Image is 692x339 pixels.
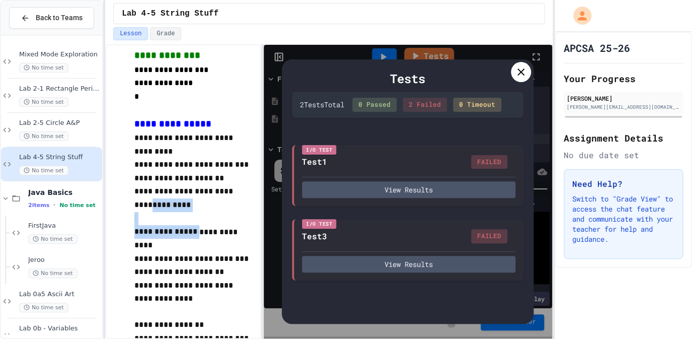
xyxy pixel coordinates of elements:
span: 2 items [28,202,49,209]
span: Lab 0a5 Ascii Art [19,290,100,299]
span: Jeroo [28,256,100,264]
h3: Need Help? [572,178,674,190]
div: FAILED [471,155,507,169]
span: Lab 2-1 Rectangle Perimeter [19,85,100,93]
span: No time set [19,131,68,141]
span: No time set [19,166,68,175]
span: No time set [19,63,68,73]
div: Test3 [302,230,327,242]
span: No time set [19,303,68,312]
div: [PERSON_NAME] [567,94,680,103]
div: I/O Test [302,145,336,155]
span: Java Basics [28,188,100,197]
span: Lab 2-5 Circle A&P [19,119,100,127]
span: Mixed Mode Exploration [19,50,100,59]
span: Back to Teams [36,13,83,23]
span: Lab 0b - Variables [19,324,100,333]
span: • [53,201,55,209]
p: Switch to "Grade View" to access the chat feature and communicate with your teacher for help and ... [572,194,674,244]
h1: APCSA 25-26 [564,41,630,55]
div: 0 Timeout [453,98,501,112]
button: Back to Teams [9,7,94,29]
div: FAILED [471,229,507,243]
button: Lesson [113,27,148,40]
span: No time set [59,202,96,209]
div: I/O Test [302,219,336,229]
div: 2 Test s Total [300,99,344,110]
div: [PERSON_NAME][EMAIL_ADDRESS][DOMAIN_NAME] [567,103,680,111]
div: 0 Passed [352,98,397,112]
div: Test1 [302,156,327,168]
span: No time set [28,234,78,244]
div: No due date set [564,149,683,161]
div: My Account [563,4,594,27]
button: View Results [302,181,515,198]
div: Tests [292,70,523,88]
span: Lab 4-5 String Stuff [122,8,218,20]
span: Lab 4-5 String Stuff [19,153,100,162]
span: No time set [19,97,68,107]
span: No time set [28,268,78,278]
div: 2 Failed [403,98,447,112]
h2: Assignment Details [564,131,683,145]
button: View Results [302,256,515,273]
h2: Your Progress [564,72,683,86]
button: Grade [150,27,181,40]
span: FirstJava [28,222,100,230]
